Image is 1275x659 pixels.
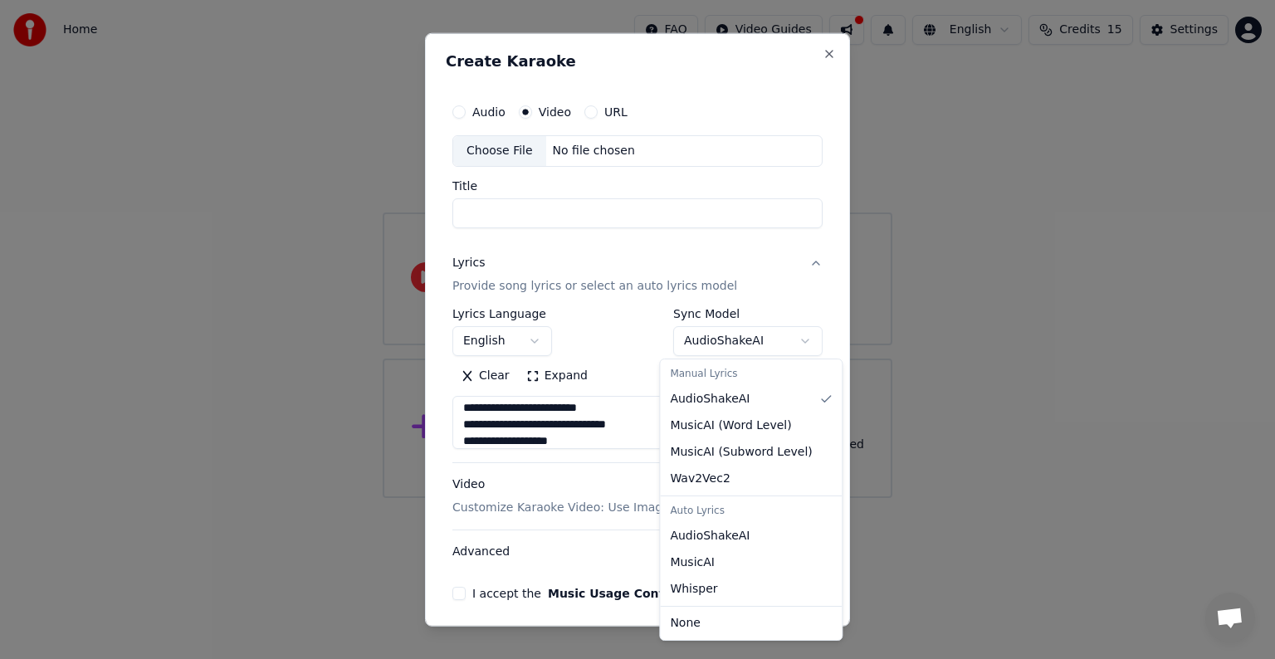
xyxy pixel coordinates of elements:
[670,444,812,461] span: MusicAI ( Subword Level )
[539,106,571,118] label: Video
[472,106,506,118] label: Audio
[446,54,829,69] h2: Create Karaoke
[453,136,546,166] div: Choose File
[670,391,750,408] span: AudioShakeAI
[673,308,823,320] label: Sync Model
[546,143,642,159] div: No file chosen
[670,554,715,571] span: MusicAI
[452,180,823,192] label: Title
[670,615,701,632] span: None
[604,106,628,118] label: URL
[670,417,791,434] span: MusicAI ( Word Level )
[452,476,763,516] div: Video
[663,363,838,386] div: Manual Lyrics
[452,500,763,516] p: Customize Karaoke Video: Use Image, Video, or Color
[670,581,717,598] span: Whisper
[452,308,552,320] label: Lyrics Language
[518,363,596,389] button: Expand
[452,278,737,295] p: Provide song lyrics or select an auto lyrics model
[663,500,838,523] div: Auto Lyrics
[670,528,750,544] span: AudioShakeAI
[452,255,485,271] div: Lyrics
[548,588,719,599] button: Music Usage Confirmation
[670,471,730,487] span: Wav2Vec2
[472,588,719,599] label: I accept the
[452,363,518,389] button: Clear
[452,530,823,574] button: Advanced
